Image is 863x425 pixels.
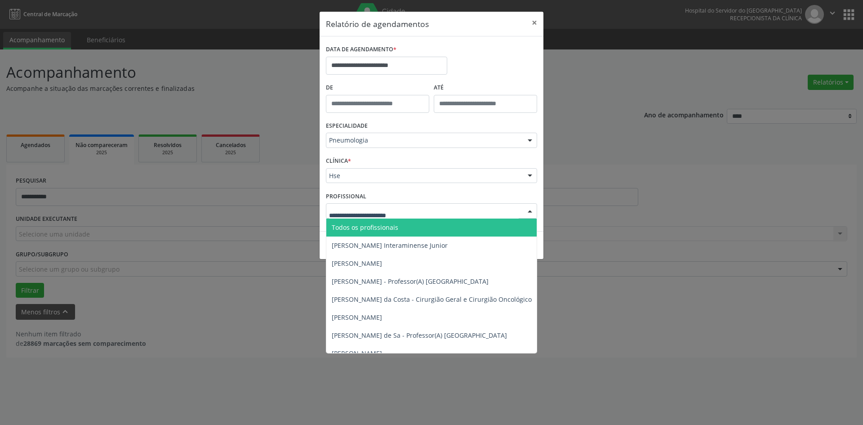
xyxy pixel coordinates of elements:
span: [PERSON_NAME] da Costa - Cirurgião Geral e Cirurgião Oncológico [332,295,532,304]
span: [PERSON_NAME] [332,349,382,358]
label: DATA DE AGENDAMENTO [326,43,396,57]
span: Hse [329,171,519,180]
span: [PERSON_NAME] [332,259,382,268]
h5: Relatório de agendamentos [326,18,429,30]
span: Pneumologia [329,136,519,145]
span: [PERSON_NAME] Interaminense Junior [332,241,448,250]
span: [PERSON_NAME] de Sa - Professor(A) [GEOGRAPHIC_DATA] [332,331,507,340]
span: Todos os profissionais [332,223,398,232]
label: ATÉ [434,81,537,95]
label: PROFISSIONAL [326,189,366,203]
span: [PERSON_NAME] [332,313,382,322]
label: CLÍNICA [326,154,351,168]
button: Close [525,12,543,34]
label: ESPECIALIDADE [326,119,368,133]
span: [PERSON_NAME] - Professor(A) [GEOGRAPHIC_DATA] [332,277,489,286]
label: De [326,81,429,95]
